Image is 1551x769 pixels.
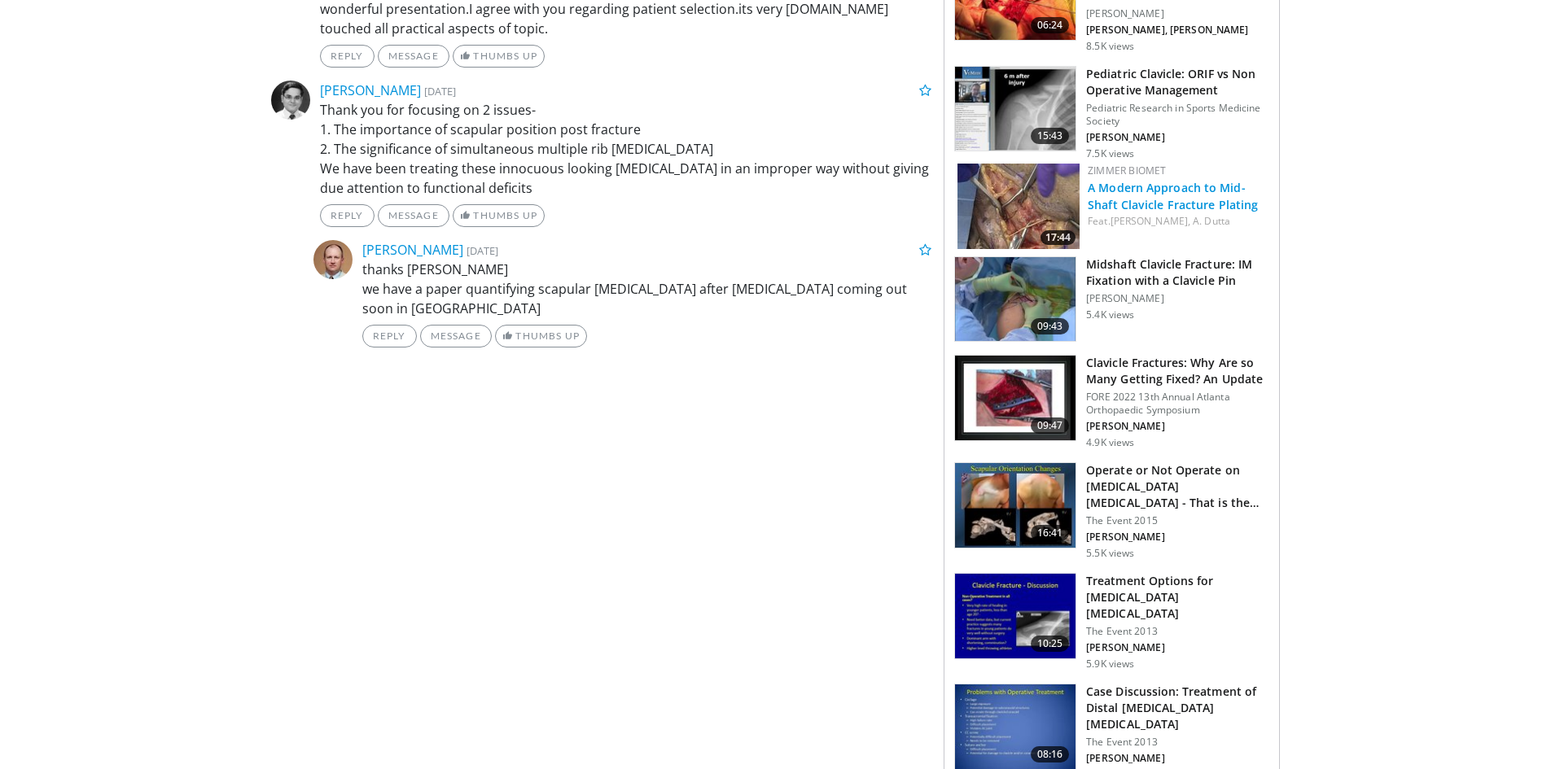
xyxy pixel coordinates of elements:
img: 0f86e098-24f7-4562-8b7e-896abec3ec7b.150x105_q85_crop-smart_upscale.jpg [955,574,1076,658]
a: 10:25 Treatment Options for [MEDICAL_DATA] [MEDICAL_DATA] The Event 2013 [PERSON_NAME] 5.9K views [954,573,1269,671]
a: Reply [320,45,375,68]
a: Message [378,204,449,227]
p: 5.4K views [1086,308,1134,321]
a: Message [420,325,492,347]
img: ecf5fae5-b7d9-4222-9996-fcff43eab613.150x105_q85_crop-smart_upscale.jpg [955,257,1076,342]
p: thanks [PERSON_NAME] we have a paper quantifying scapular [MEDICAL_DATA] after [MEDICAL_DATA] com... [362,260,932,318]
div: Feat. [1088,214,1266,229]
img: Avatar [271,81,310,120]
a: [PERSON_NAME], [1111,214,1190,228]
h3: Clavicle Fractures: Why Are so Many Getting Fixed? An Update [1086,355,1269,387]
small: [DATE] [467,243,498,258]
a: Thumbs Up [495,325,587,347]
p: [PERSON_NAME] [1086,131,1269,144]
a: Thumbs Up [453,204,545,227]
a: 16:41 Operate or Not Operate on [MEDICAL_DATA] [MEDICAL_DATA] - That is the Question The Event 20... [954,462,1269,560]
p: 5.9K views [1086,658,1134,671]
span: 10:25 [1031,636,1070,652]
p: 4.9K views [1086,436,1134,449]
h3: Operate or Not Operate on [MEDICAL_DATA] [MEDICAL_DATA] - That is the Question [1086,462,1269,511]
img: 697e2c54-2730-49c5-99a3-258d3d4ae59a.150x105_q85_crop-smart_upscale.jpg [955,463,1076,548]
img: 703705b4-a6ed-4988-bec7-9b6fee7ee6b3.150x105_q85_crop-smart_upscale.jpg [957,164,1080,249]
a: 09:43 Midshaft Clavicle Fracture: IM Fixation with a Clavicle Pin [PERSON_NAME] 5.4K views [954,256,1269,343]
img: 5eab9d5e-1d17-43ff-b69d-c0cc962fca0e.150x105_q85_crop-smart_upscale.jpg [955,684,1076,769]
p: FORE 2022 13th Annual Atlanta Orthopaedic Symposium [1086,391,1269,417]
p: [PERSON_NAME], [PERSON_NAME] [1086,24,1269,37]
a: Reply [320,204,375,227]
img: Avatar [313,240,353,279]
a: Thumbs Up [453,45,545,68]
small: [DATE] [424,84,456,98]
h3: Midshaft Clavicle Fracture: IM Fixation with a Clavicle Pin [1086,256,1269,289]
p: [PERSON_NAME] [1086,292,1269,305]
h3: Pediatric Clavicle: ORIF vs Non Operative Management [1086,66,1269,98]
p: The Event 2013 [1086,736,1269,749]
img: 4d92b7a2-9c70-4f15-bf77-bccc1bc70d60.150x105_q85_crop-smart_upscale.jpg [955,356,1076,440]
a: 15:43 Pediatric Clavicle: ORIF vs Non Operative Management Pediatric Research in Sports Medicine ... [954,66,1269,160]
p: [PERSON_NAME] [1086,7,1269,20]
p: The Event 2013 [1086,625,1269,638]
p: [PERSON_NAME] [1086,641,1269,654]
h3: Case Discussion: Treatment of Distal [MEDICAL_DATA] [MEDICAL_DATA] [1086,684,1269,732]
p: 8.5K views [1086,40,1134,53]
span: 17:44 [1041,230,1076,245]
p: [PERSON_NAME] [1086,420,1269,433]
img: d4995f1d-be65-4124-82a0-555287096bb6.150x105_q85_crop-smart_upscale.jpg [955,67,1076,151]
a: [PERSON_NAME] [320,81,421,99]
span: 09:43 [1031,318,1070,334]
p: 5.5K views [1086,547,1134,560]
p: [PERSON_NAME] [1086,531,1269,544]
p: Thank you for focusing on 2 issues- 1. The importance of scapular position post fracture 2. The s... [320,100,932,198]
a: Message [378,45,449,68]
h3: Treatment Options for [MEDICAL_DATA] [MEDICAL_DATA] [1086,573,1269,622]
a: 09:47 Clavicle Fractures: Why Are so Many Getting Fixed? An Update FORE 2022 13th Annual Atlanta ... [954,355,1269,449]
span: 08:16 [1031,746,1070,762]
p: 7.5K views [1086,147,1134,160]
a: A Modern Approach to Mid-Shaft Clavicle Fracture Plating [1088,180,1258,212]
a: Reply [362,325,417,347]
span: 16:41 [1031,525,1070,541]
a: [PERSON_NAME] [362,241,463,259]
span: 15:43 [1031,128,1070,144]
a: 17:44 [957,164,1080,249]
p: [PERSON_NAME] [1086,752,1269,765]
a: A. Dutta [1193,214,1230,228]
a: Zimmer Biomet [1088,164,1166,177]
span: 06:24 [1031,17,1070,33]
p: Pediatric Research in Sports Medicine Society [1086,102,1269,128]
span: 09:47 [1031,417,1070,434]
p: The Event 2015 [1086,514,1269,527]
